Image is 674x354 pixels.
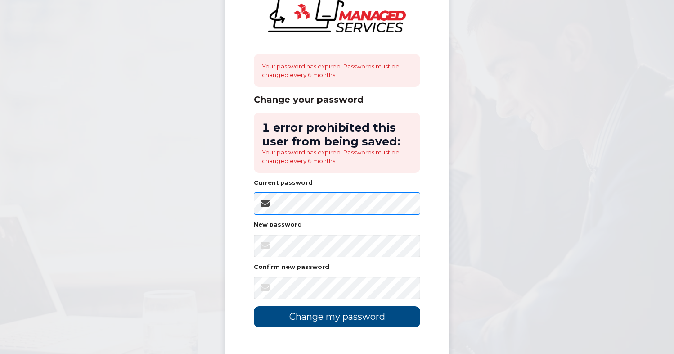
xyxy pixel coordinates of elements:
[254,222,302,228] label: New password
[254,264,329,270] label: Confirm new password
[254,306,420,327] input: Change my password
[262,148,412,165] li: Your password has expired. Passwords must be changed every 6 months.
[254,180,313,186] label: Current password
[254,54,420,87] div: Your password has expired. Passwords must be changed every 6 months.
[254,94,420,105] div: Change your password
[262,121,412,148] h2: 1 error prohibited this user from being saved:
